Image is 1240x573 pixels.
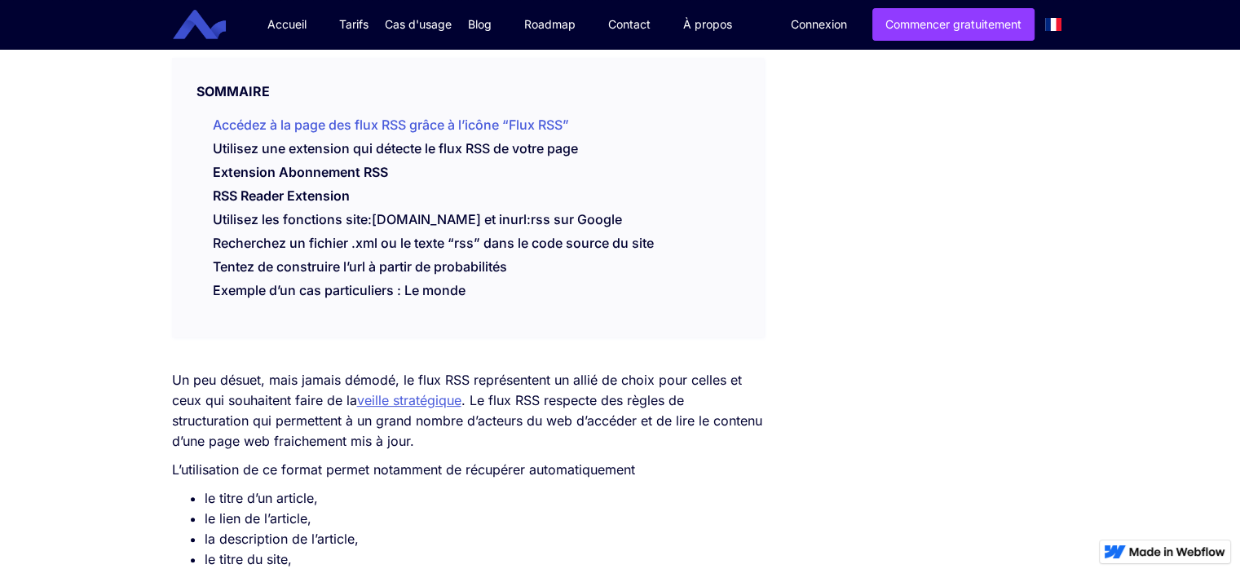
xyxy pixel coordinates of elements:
a: Accédez à la page des flux RSS grâce à l’icône “Flux RSS” [213,117,569,133]
li: la description de l’article, [205,529,765,549]
li: le titre d’un article, [205,488,765,509]
p: L’utilisation de ce format permet notamment de récupérer automatiquement [172,460,765,480]
a: Utilisez les fonctions site:[DOMAIN_NAME] et inurl:rss sur Google [213,211,622,227]
a: Utilisez une extension qui détecte le flux RSS de votre page [213,140,578,156]
a: veille stratégique [357,392,461,408]
a: Extension Abonnement RSS [213,164,388,188]
p: Un peu désuet, mais jamais démodé, le flux RSS représentent un allié de choix pour celles et ceux... [172,370,765,452]
a: Tentez de construire l’url à partir de probabilités [213,258,507,275]
li: le lien de l’article, [205,509,765,529]
a: RSS Reader Extension [213,187,350,212]
a: Connexion [779,9,859,40]
a: Recherchez un fichier .xml ou le texte “rss” dans le code source du site [213,235,654,251]
div: SOMMAIRE [172,58,765,100]
a: Commencer gratuitement [872,8,1035,41]
li: le titre du site, [205,549,765,570]
a: home [185,10,238,40]
img: Made in Webflow [1129,547,1225,557]
div: Cas d'usage [385,16,452,33]
a: Exemple d’un cas particuliers : Le monde [213,282,466,298]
